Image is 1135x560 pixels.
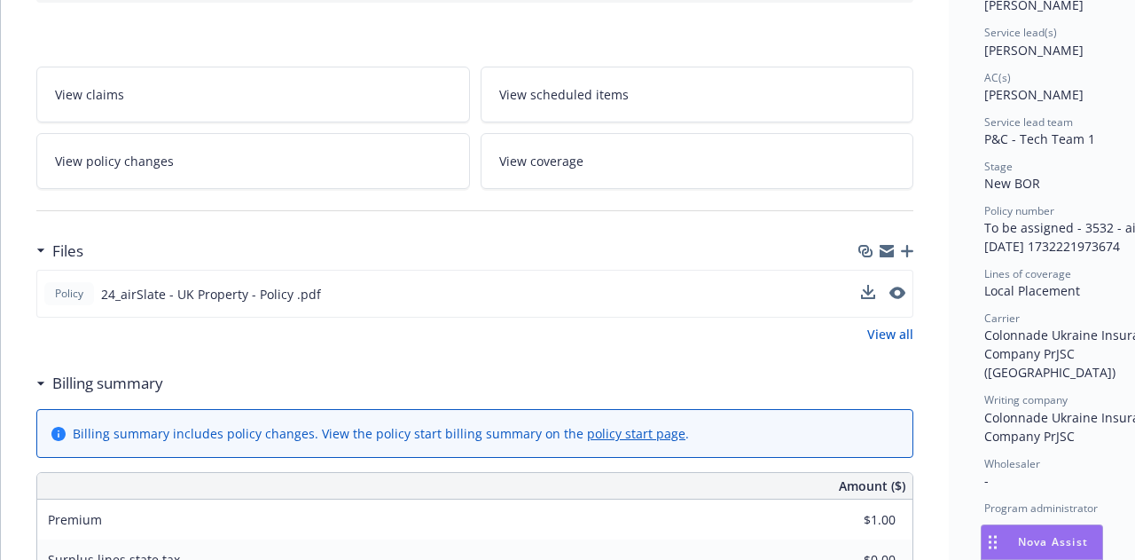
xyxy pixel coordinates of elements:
span: - [984,517,989,533]
a: View claims [36,67,470,122]
span: [PERSON_NAME] [984,86,1084,103]
span: Policy number [984,203,1054,218]
span: Service lead team [984,114,1073,130]
span: Service lead(s) [984,25,1057,40]
span: - [984,472,989,489]
button: download file [861,285,875,299]
span: Lines of coverage [984,266,1071,281]
span: View scheduled items [499,85,629,104]
span: 24_airSlate - UK Property - Policy .pdf [101,285,321,304]
h3: Billing summary [52,372,163,395]
h3: Files [52,240,83,263]
button: preview file [889,287,905,299]
a: View coverage [481,133,914,189]
a: View policy changes [36,133,470,189]
span: Nova Assist [1018,534,1088,549]
span: Wholesaler [984,456,1040,471]
span: P&C - Tech Team 1 [984,130,1095,147]
span: Local Placement [984,282,1080,299]
span: Carrier [984,311,1020,326]
div: Billing summary [36,372,163,395]
span: AC(s) [984,70,1011,85]
div: Drag to move [982,525,1004,559]
span: View policy changes [55,152,174,170]
span: Program administrator [984,501,1098,516]
span: New BOR [984,175,1040,192]
span: [PERSON_NAME] [984,42,1084,59]
span: Policy [51,286,87,302]
span: View claims [55,85,124,104]
div: Billing summary includes policy changes. View the policy start billing summary on the . [73,424,689,443]
span: Writing company [984,392,1068,407]
a: View scheduled items [481,67,914,122]
span: Premium [48,511,102,528]
span: Amount ($) [839,477,905,495]
a: View all [867,325,913,343]
input: 0.00 [791,507,906,533]
div: Files [36,240,83,263]
span: View coverage [499,152,583,170]
button: Nova Assist [981,525,1103,560]
a: policy start page [587,425,685,442]
span: Stage [984,159,1013,174]
button: download file [861,285,875,304]
button: preview file [889,285,905,304]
